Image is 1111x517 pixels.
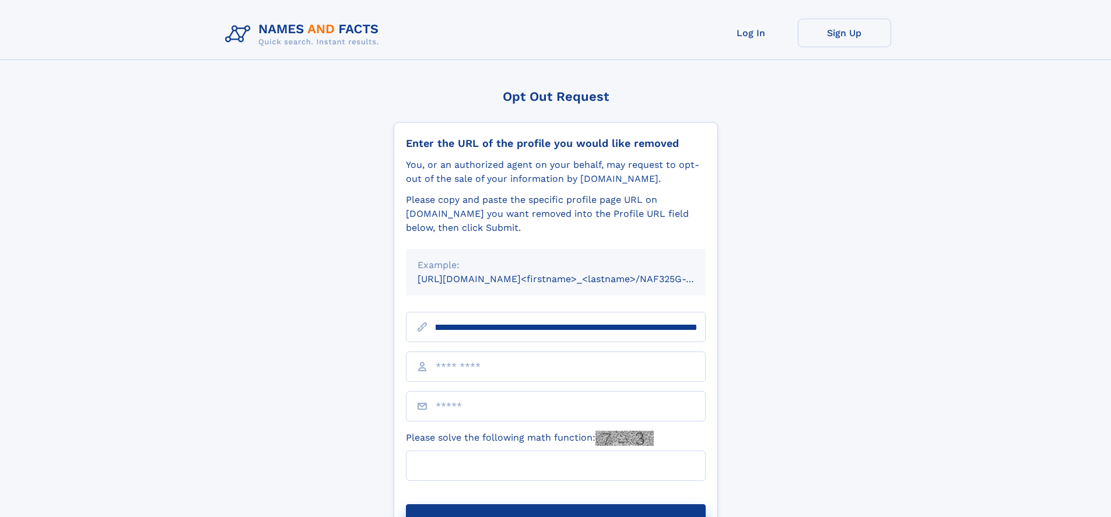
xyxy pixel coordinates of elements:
[394,89,718,104] div: Opt Out Request
[220,19,388,50] img: Logo Names and Facts
[418,258,694,272] div: Example:
[406,431,654,446] label: Please solve the following math function:
[705,19,798,47] a: Log In
[418,273,728,284] small: [URL][DOMAIN_NAME]<firstname>_<lastname>/NAF325G-xxxxxxxx
[406,137,706,150] div: Enter the URL of the profile you would like removed
[406,158,706,186] div: You, or an authorized agent on your behalf, may request to opt-out of the sale of your informatio...
[406,193,706,235] div: Please copy and paste the specific profile page URL on [DOMAIN_NAME] you want removed into the Pr...
[798,19,891,47] a: Sign Up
